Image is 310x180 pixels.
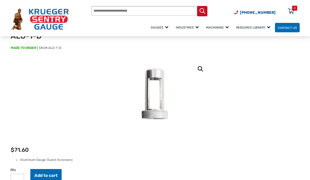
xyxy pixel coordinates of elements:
[11,45,36,50] span: MADE TO ORDER
[195,63,206,75] a: View full-screen image gallery
[203,22,233,33] a: Machining
[37,46,61,50] span: SKU#:
[11,146,29,153] bdi: 71.60
[275,23,300,33] a: Contact Us
[11,146,14,153] span: $
[148,22,173,33] a: Gauges
[176,26,199,29] span: Industries
[278,26,297,29] span: Contact Us
[173,22,203,33] a: Industries
[240,10,276,15] span: [PHONE_NUMBER]
[20,157,300,162] li: Aluminum Gauge Guard Accessory
[151,26,168,29] span: Gauges
[236,26,270,29] span: Resource Library
[11,8,69,30] img: Krueger Sentry Gauge
[48,46,61,50] span: ALG-1-D
[233,22,275,33] a: Resource Library
[206,26,229,29] span: Machining
[294,6,296,11] div: 0
[234,10,276,15] a: Phone Number (920) 434-8860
